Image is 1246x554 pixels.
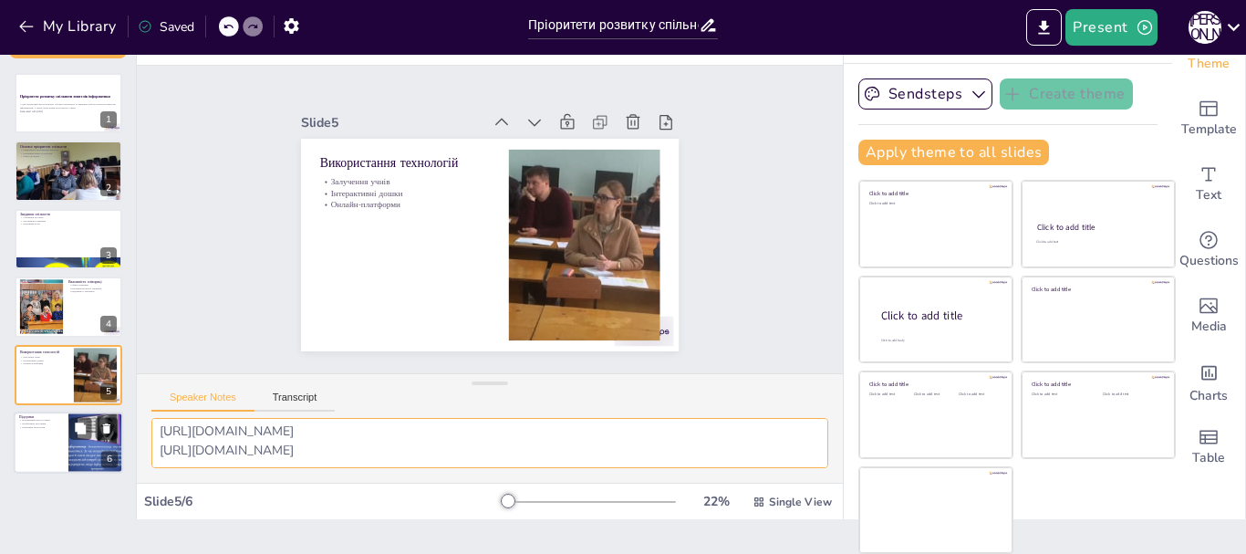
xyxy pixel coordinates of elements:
div: Click to add text [914,392,955,397]
div: Add text boxes [1172,152,1245,217]
p: Покращення якості освіти [19,419,63,423]
p: Професійне зростання [19,423,63,426]
button: Apply theme to all slides [858,140,1049,165]
p: Залучення учнів [20,355,68,359]
div: Add charts and graphs [1172,349,1245,414]
button: Transcript [254,392,336,412]
div: 3 [15,209,122,269]
div: 4 [15,277,122,337]
button: Н [PERSON_NAME] [1189,9,1221,46]
p: Інтеграція технологій [19,425,63,429]
div: 1 [100,111,117,128]
div: 6 [14,412,123,474]
div: Saved [138,18,194,36]
p: Використання технологій [20,349,68,354]
div: 4 [100,316,117,332]
p: Використання технологій [354,90,516,175]
div: 22 % [694,493,738,510]
div: 2 [100,180,117,196]
div: 5 [100,383,117,400]
p: Інтерактивні дошки [20,359,68,362]
p: Завдання спільноти [20,212,117,217]
textarea: Залучення учнів до навчання є важливим аспектом. Використання сучасних технологій робить уроки бі... [151,418,828,468]
button: Create theme [1000,78,1133,110]
div: Slide 5 [353,46,525,135]
span: Text [1196,185,1221,205]
p: Важливість співпраці [68,279,117,285]
input: Insert title [528,12,699,38]
strong: Пріоритети розвитку спільноти вчителів інформатики [20,95,110,99]
div: Click to add text [869,202,1000,206]
p: Онлайн-платформи [338,131,499,212]
span: Table [1192,448,1225,468]
p: Інтерактивні дошки [343,120,504,201]
div: 3 [100,247,117,264]
div: 1 [15,73,122,133]
div: 2 [15,141,122,201]
p: Підтримка колег [20,223,117,226]
p: Створення ресурсів [20,215,117,219]
p: Підтримка у викликах [68,290,117,294]
p: У цій презентації ми розглянемо основні пріоритети та завдання роботи спільноти вчителів інформат... [20,103,117,110]
p: Залучення учнів [348,110,508,190]
div: Slide 5 / 6 [144,493,501,510]
div: 5 [15,345,122,405]
div: Click to add body [881,339,996,343]
p: Обмін знаннями [68,284,117,287]
p: Інтеграція нових технологій [20,151,117,154]
div: Add a table [1172,414,1245,480]
div: Click to add title [869,190,1000,197]
div: Click to add title [869,381,1000,388]
span: Media [1191,317,1227,337]
div: Click to add title [1032,285,1162,292]
p: Підвищення кваліфікації вчителів [20,148,117,152]
div: Add ready made slides [1172,86,1245,152]
button: Present [1065,9,1157,46]
button: Delete Slide [96,417,118,439]
span: Charts [1189,386,1228,406]
div: Add images, graphics, shapes or video [1172,283,1245,349]
div: Click to add text [1036,240,1158,245]
div: Click to add title [881,308,998,324]
button: Speaker Notes [151,392,254,412]
span: Questions [1179,251,1239,271]
span: Single View [769,495,832,509]
div: Click to add text [1103,392,1160,397]
p: Організація семінарів [20,219,117,223]
div: Click to add title [1032,381,1162,388]
span: Theme [1188,54,1230,74]
p: Основні пріоритети спільноти [20,143,117,149]
p: Generated with [URL] [20,110,117,113]
p: Онлайн-платформи [20,361,68,365]
div: Н [PERSON_NAME] [1189,11,1221,44]
div: Click to add title [1037,222,1158,233]
button: My Library [14,12,124,41]
div: Click to add text [1032,392,1089,397]
p: Підсумки [19,414,63,420]
button: Export to PowerPoint [1026,9,1062,46]
div: 6 [101,451,118,467]
button: Duplicate Slide [69,417,91,439]
p: Покращення якості навчання [68,287,117,290]
div: Get real-time input from your audience [1172,217,1245,283]
button: Sendsteps [858,78,992,110]
div: Click to add text [869,392,910,397]
p: Обмін досвідом [20,154,117,158]
span: Template [1181,120,1237,140]
div: Click to add text [959,392,1000,397]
